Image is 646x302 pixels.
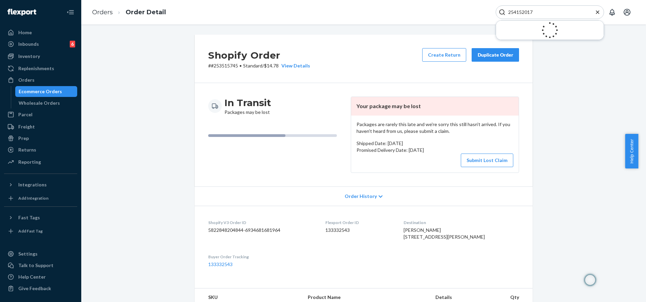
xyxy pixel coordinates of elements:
p: Promised Delivery Date: [DATE] [357,147,513,154]
div: Integrations [18,181,47,188]
button: Close Navigation [64,5,77,19]
span: Order History [345,193,377,200]
a: 133332543 [208,261,233,267]
a: Ecommerce Orders [15,86,78,97]
span: [PERSON_NAME] [STREET_ADDRESS][PERSON_NAME] [404,227,485,240]
h3: In Transit [224,97,271,109]
div: Freight [18,123,35,130]
h2: Shopify Order [208,48,310,62]
a: Freight [4,121,77,132]
a: Replenishments [4,63,77,74]
a: Settings [4,248,77,259]
a: Wholesale Orders [15,98,78,108]
div: Orders [18,77,35,83]
dt: Destination [404,220,519,225]
a: Prep [4,133,77,144]
div: Inbounds [18,41,39,47]
button: Integrations [4,179,77,190]
dt: Flexport Order ID [325,220,393,225]
a: Orders [4,75,77,85]
div: Returns [18,146,36,153]
div: Help Center [18,274,46,280]
button: Talk to Support [4,260,77,271]
button: Open account menu [620,5,634,19]
div: Prep [18,135,29,142]
p: Packages are rarely this late and we're sorry this still hasn't arrived. If you haven't heard fro... [357,121,513,135]
a: Returns [4,144,77,155]
a: Inventory [4,51,77,62]
div: Give Feedback [18,285,51,292]
button: Create Return [422,48,466,62]
div: Settings [18,250,38,257]
a: Inbounds6 [4,39,77,49]
a: Reporting [4,157,77,167]
a: Order Detail [126,8,166,16]
div: Ecommerce Orders [19,88,62,95]
button: Help Center [625,134,638,168]
a: Parcel [4,109,77,120]
dd: 5822848204844-6934681681964 [208,227,315,234]
dt: Buyer Order Tracking [208,254,315,260]
header: Your package may be lost [351,97,519,116]
a: Add Fast Tag [4,226,77,237]
input: Search Input [505,9,589,16]
iframe: Opens a widget where you can chat to one of our agents [603,282,639,299]
div: Add Fast Tag [18,228,43,234]
button: Submit Lost Claim [461,154,513,167]
a: Orders [92,8,113,16]
div: 6 [70,41,75,47]
button: Close Search [594,9,601,16]
span: • [239,63,242,68]
button: View Details [279,62,310,69]
div: Replenishments [18,65,54,72]
div: Inventory [18,53,40,60]
dt: Shopify V3 Order ID [208,220,315,225]
div: Home [18,29,32,36]
button: Give Feedback [4,283,77,294]
button: Open notifications [605,5,619,19]
a: Help Center [4,271,77,282]
dd: 133332543 [325,227,393,234]
a: Add Integration [4,193,77,204]
div: Packages may be lost [224,97,271,116]
a: Home [4,27,77,38]
div: Fast Tags [18,214,40,221]
div: Add Integration [18,195,48,201]
div: Talk to Support [18,262,53,269]
span: Standard [243,63,262,68]
p: # #253515745 / $14.78 [208,62,310,69]
svg: Search Icon [499,9,505,16]
ol: breadcrumbs [87,2,171,22]
button: Fast Tags [4,212,77,223]
div: Duplicate Order [477,52,513,58]
div: Wholesale Orders [19,100,60,106]
p: Shipped Date: [DATE] [357,140,513,147]
div: Reporting [18,159,41,165]
button: Duplicate Order [472,48,519,62]
img: Flexport logo [7,9,36,16]
div: Parcel [18,111,33,118]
